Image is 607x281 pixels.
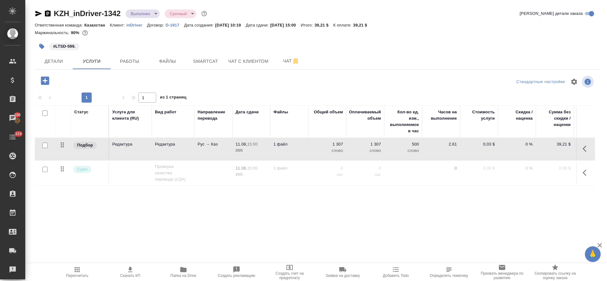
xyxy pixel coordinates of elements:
div: Стоимость услуги [463,109,495,122]
div: Файлы [273,109,288,115]
p: Дата сдачи: [246,23,270,27]
span: LTSD-599. [49,43,80,49]
div: Услуга для клиента (RU) [112,109,149,122]
p: 2025 [236,147,267,154]
button: Срочный [168,11,189,16]
button: Добавить тэг [35,39,49,53]
p: Договор: [147,23,166,27]
td: 2.61 [422,138,460,160]
div: Выполнен [165,9,196,18]
div: Часов на выполнение [425,109,457,122]
a: 315 [2,129,24,145]
p: Проверка качества перевода (LQA) [155,164,191,182]
span: Детали [39,57,69,65]
p: 0 % [501,165,533,171]
a: 100 [2,110,24,126]
p: Сдан [77,166,88,172]
p: [DATE] 10:19 [215,23,246,27]
button: Скопировать ссылку для ЯМессенджера [35,10,42,17]
td: 0 [422,162,460,184]
a: D-1917 [166,22,184,27]
button: Показать кнопки [579,141,594,156]
span: 315 [11,131,26,137]
div: Сумма без скидки / наценки [539,109,571,128]
p: К оплате: [333,23,353,27]
p: 0 [349,165,381,171]
span: Услуги [77,57,107,65]
p: #LTSD-599. [53,43,76,50]
p: 2025 [236,171,267,178]
p: 15:00 [247,142,258,146]
p: 1 файл [273,141,305,147]
p: 39,21 $ [315,23,333,27]
span: Smartcat [190,57,221,65]
span: [PERSON_NAME] детали заказа [520,10,583,17]
p: Маржинальность: [35,30,71,35]
p: 1 файл [273,165,305,171]
p: 1 307 [311,141,343,147]
span: 🙏 [587,248,598,261]
p: 39,21 $ [539,141,571,147]
p: Ответственная команда: [35,23,84,27]
div: Оплачиваемый объем [349,109,381,122]
div: Скидка / наценка [501,109,533,122]
p: 0,00 $ [463,165,495,171]
p: inDriver [126,23,147,27]
span: Настроить таблицу [567,74,582,89]
p: 90% [71,30,81,35]
p: 0,03 $ [463,141,495,147]
span: из 1 страниц [160,93,187,103]
button: Доп статусы указывают на важность/срочность заказа [200,9,208,18]
button: Выполнен [129,11,152,16]
div: Общий объем [314,109,343,115]
p: 11.08, [236,166,247,170]
p: 0 [311,165,343,171]
div: Выполнен [126,9,159,18]
p: Редактура [112,141,149,147]
p: D-1917 [166,23,184,27]
span: 100 [10,112,25,118]
p: час [311,171,343,178]
p: Итого: [301,23,314,27]
button: 🙏 [585,246,601,262]
div: Вид работ [155,109,176,115]
p: 39,21 $ [353,23,372,27]
p: Казахстан [84,23,110,27]
span: Файлы [152,57,183,65]
span: Посмотреть информацию [582,76,595,88]
button: Добавить услугу [36,74,54,87]
button: Скопировать ссылку [44,10,52,17]
a: inDriver [126,22,147,27]
p: Рус → Каз [198,141,229,147]
p: 15:00 [247,166,258,170]
span: Работы [114,57,145,65]
div: split button [515,77,567,87]
p: [DATE] 15:00 [270,23,301,27]
p: 0,00 $ [539,165,571,171]
p: слово [387,147,419,154]
p: Подбор [77,142,93,148]
span: Чат [276,57,306,65]
p: час [349,171,381,178]
p: Редактура [155,141,191,147]
span: Чат с клиентом [228,57,268,65]
a: KZH_inDriver-1342 [54,9,120,18]
div: Статус [74,109,89,115]
button: Показать кнопки [579,165,594,180]
p: слово [349,147,381,154]
div: Кол-во ед. изм., выполняемое в час [387,109,419,134]
p: 0 % [501,141,533,147]
p: Клиент: [110,23,126,27]
p: 500 [387,141,419,147]
p: 1 307 [349,141,381,147]
p: 11.08, [236,142,247,146]
div: Направление перевода [198,109,229,122]
p: слово [311,147,343,154]
div: Дата сдачи [236,109,259,115]
svg: Отписаться [292,57,299,65]
p: Дата создания: [184,23,215,27]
